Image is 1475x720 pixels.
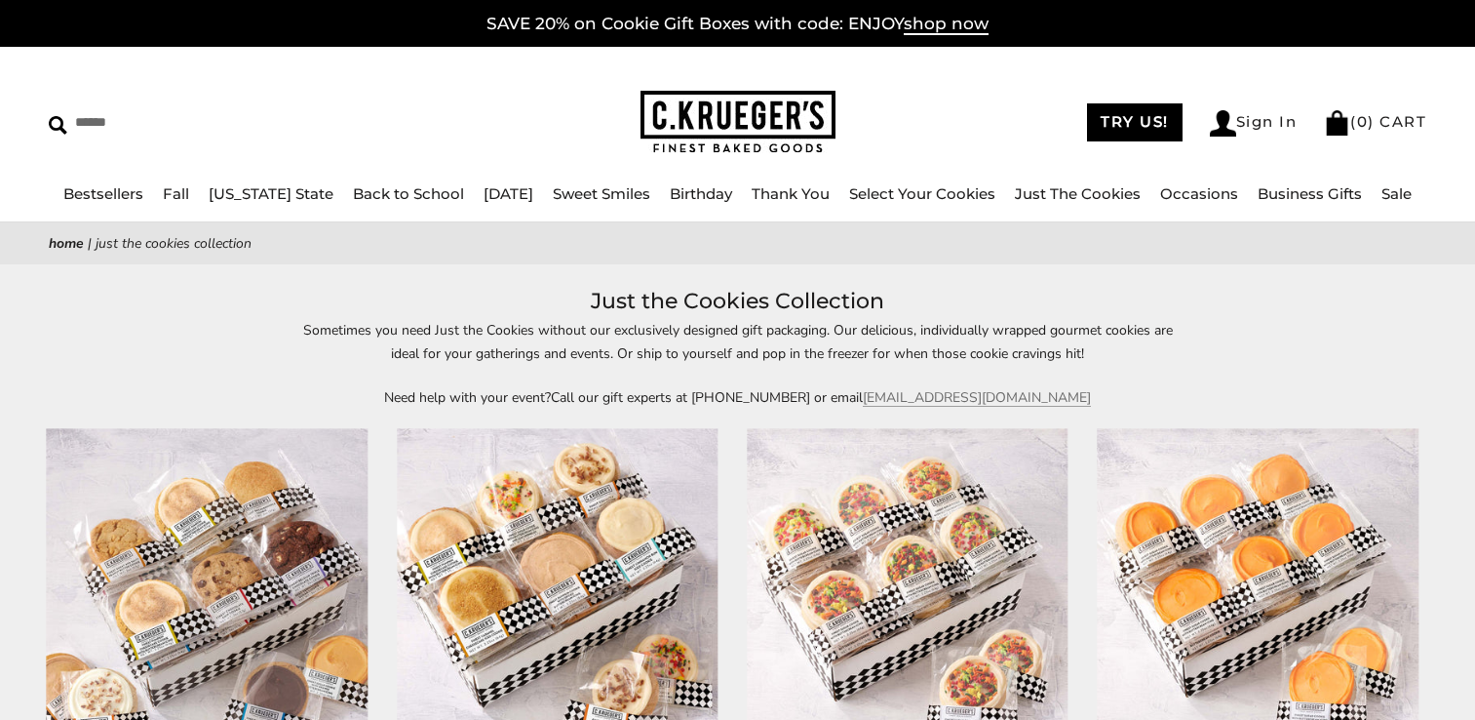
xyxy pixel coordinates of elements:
[49,232,1426,255] nav: breadcrumbs
[49,234,84,253] a: Home
[1381,184,1412,203] a: Sale
[78,284,1397,319] h1: Just the Cookies Collection
[849,184,995,203] a: Select Your Cookies
[290,319,1186,364] p: Sometimes you need Just the Cookies without our exclusively designed gift packaging. Our deliciou...
[1324,110,1350,136] img: Bag
[752,184,830,203] a: Thank You
[63,184,143,203] a: Bestsellers
[863,388,1091,407] a: [EMAIL_ADDRESS][DOMAIN_NAME]
[551,388,863,407] span: Call our gift experts at [PHONE_NUMBER] or email
[1015,184,1141,203] a: Just The Cookies
[904,14,989,35] span: shop now
[163,184,189,203] a: Fall
[209,184,333,203] a: [US_STATE] State
[486,14,989,35] a: SAVE 20% on Cookie Gift Boxes with code: ENJOYshop now
[1087,103,1183,141] a: TRY US!
[640,91,835,154] img: C.KRUEGER'S
[290,386,1186,409] p: Need help with your event?
[484,184,533,203] a: [DATE]
[1357,112,1369,131] span: 0
[353,184,464,203] a: Back to School
[553,184,650,203] a: Sweet Smiles
[1160,184,1238,203] a: Occasions
[1324,112,1426,131] a: (0) CART
[96,234,252,253] span: Just the Cookies Collection
[49,116,67,135] img: Search
[1210,110,1298,137] a: Sign In
[1210,110,1236,137] img: Account
[49,107,375,138] input: Search
[88,234,92,253] span: |
[1258,184,1362,203] a: Business Gifts
[670,184,732,203] a: Birthday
